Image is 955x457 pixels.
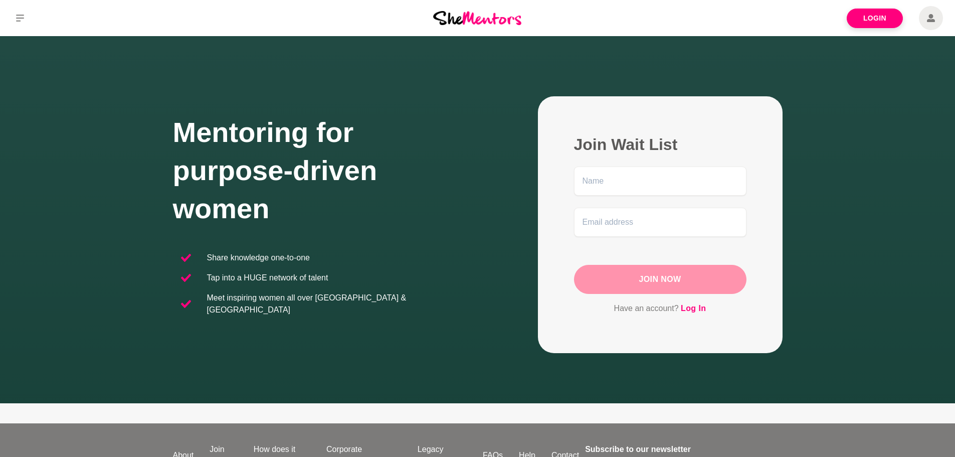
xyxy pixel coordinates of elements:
h4: Subscribe to our newsletter [585,443,776,455]
p: Have an account? [574,302,746,315]
h2: Join Wait List [574,134,746,155]
p: Share knowledge one-to-one [207,252,310,264]
a: Log In [681,302,706,315]
h1: Mentoring for purpose-driven women [173,113,478,228]
p: Meet inspiring women all over [GEOGRAPHIC_DATA] & [GEOGRAPHIC_DATA] [207,292,470,316]
a: Login [847,9,903,28]
input: Name [574,167,746,196]
img: She Mentors Logo [433,11,521,25]
input: Email address [574,208,746,237]
p: Tap into a HUGE network of talent [207,272,328,284]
